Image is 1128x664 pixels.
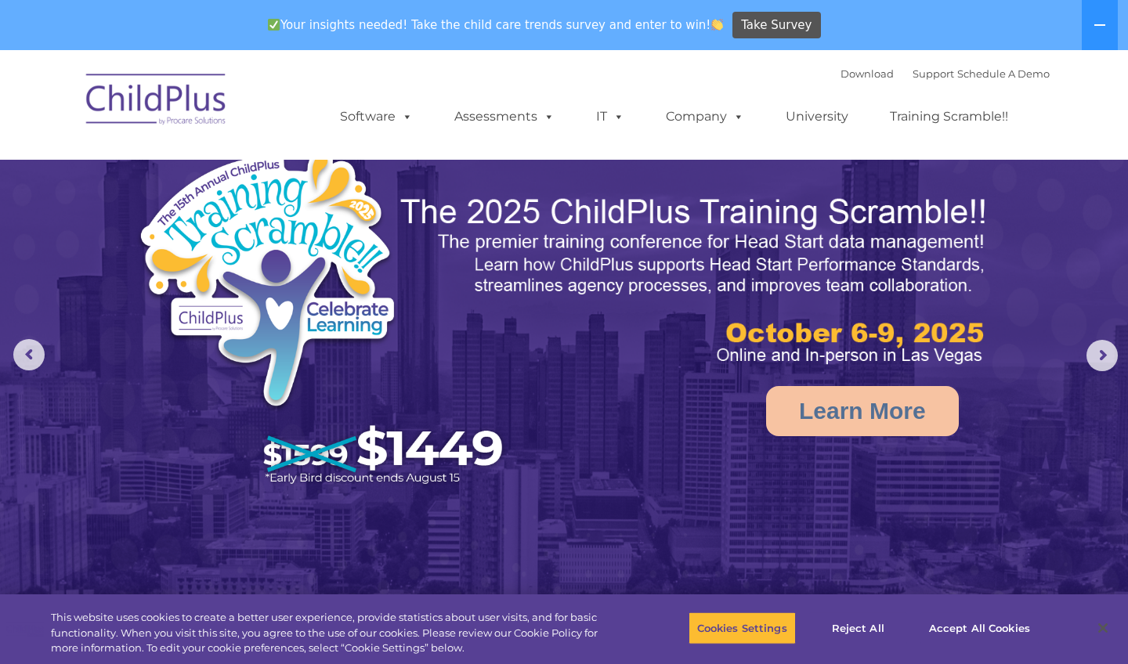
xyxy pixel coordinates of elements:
[809,612,907,644] button: Reject All
[78,63,235,141] img: ChildPlus by Procare Solutions
[732,12,821,39] a: Take Survey
[913,67,954,80] a: Support
[841,67,1050,80] font: |
[218,168,284,179] span: Phone number
[841,67,894,80] a: Download
[324,101,428,132] a: Software
[957,67,1050,80] a: Schedule A Demo
[439,101,570,132] a: Assessments
[268,19,280,31] img: ✅
[218,103,266,115] span: Last name
[920,612,1039,644] button: Accept All Cookies
[689,612,796,644] button: Cookies Settings
[874,101,1024,132] a: Training Scramble!!
[766,386,959,436] a: Learn More
[650,101,760,132] a: Company
[51,610,620,656] div: This website uses cookies to create a better user experience, provide statistics about user visit...
[261,10,730,41] span: Your insights needed! Take the child care trends survey and enter to win!
[580,101,640,132] a: IT
[1086,611,1120,645] button: Close
[711,19,723,31] img: 👏
[770,101,864,132] a: University
[741,12,812,39] span: Take Survey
